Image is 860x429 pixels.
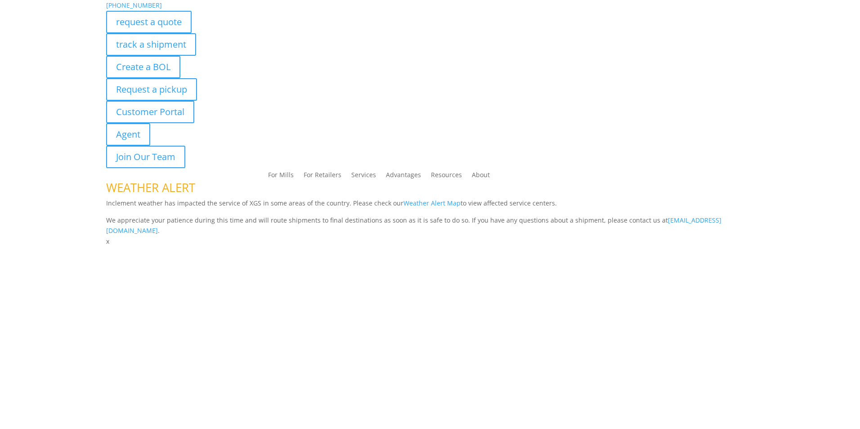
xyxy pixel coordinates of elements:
[106,215,754,237] p: We appreciate your patience during this time and will route shipments to final destinations as so...
[268,172,294,182] a: For Mills
[106,1,162,9] a: [PHONE_NUMBER]
[431,172,462,182] a: Resources
[106,146,185,168] a: Join Our Team
[351,172,376,182] a: Services
[106,198,754,215] p: Inclement weather has impacted the service of XGS in some areas of the country. Please check our ...
[106,265,754,276] p: Complete the form below and a member of our team will be in touch within 24 hours.
[106,78,197,101] a: Request a pickup
[106,11,192,33] a: request a quote
[472,172,490,182] a: About
[386,172,421,182] a: Advantages
[106,56,180,78] a: Create a BOL
[304,172,341,182] a: For Retailers
[106,33,196,56] a: track a shipment
[106,236,754,247] p: x
[403,199,461,207] a: Weather Alert Map
[106,179,195,196] span: WEATHER ALERT
[106,123,150,146] a: Agent
[106,247,754,265] h1: Contact Us
[106,101,194,123] a: Customer Portal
